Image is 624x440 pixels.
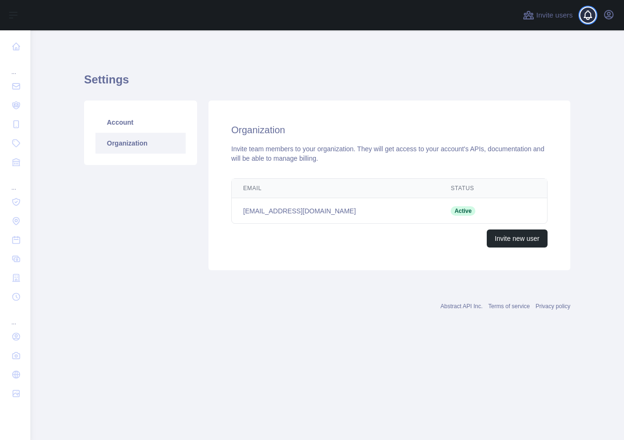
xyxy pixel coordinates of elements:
[232,198,439,224] td: [EMAIL_ADDRESS][DOMAIN_NAME]
[95,133,186,154] a: Organization
[439,179,512,198] th: Status
[8,307,23,326] div: ...
[231,144,548,163] div: Invite team members to your organization. They will get access to your account's APIs, documentat...
[95,112,186,133] a: Account
[536,303,570,310] a: Privacy policy
[441,303,483,310] a: Abstract API Inc.
[451,206,475,216] span: Active
[521,8,575,23] button: Invite users
[8,173,23,192] div: ...
[232,179,439,198] th: Email
[536,10,573,21] span: Invite users
[8,57,23,76] div: ...
[488,303,529,310] a: Terms of service
[487,229,548,247] button: Invite new user
[231,123,548,137] h2: Organization
[84,72,570,95] h1: Settings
